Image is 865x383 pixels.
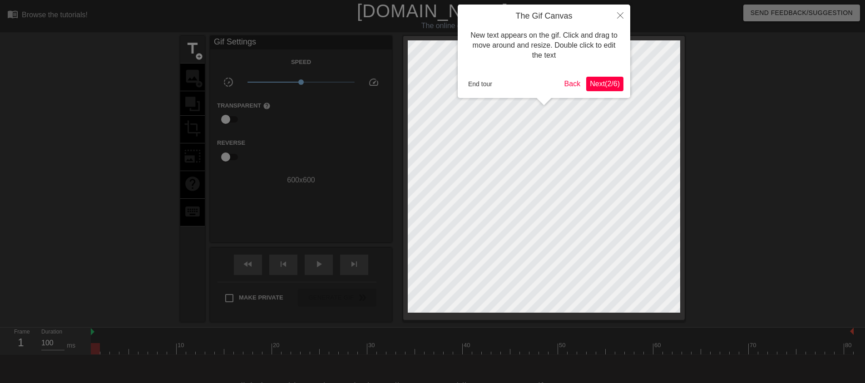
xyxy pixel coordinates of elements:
button: Close [610,5,630,25]
button: Back [561,77,584,91]
div: New text appears on the gif. Click and drag to move around and resize. Double click to edit the text [465,21,623,70]
h4: The Gif Canvas [465,11,623,21]
button: End tour [465,77,496,91]
span: Next ( 2 / 6 ) [590,80,620,88]
button: Next [586,77,623,91]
